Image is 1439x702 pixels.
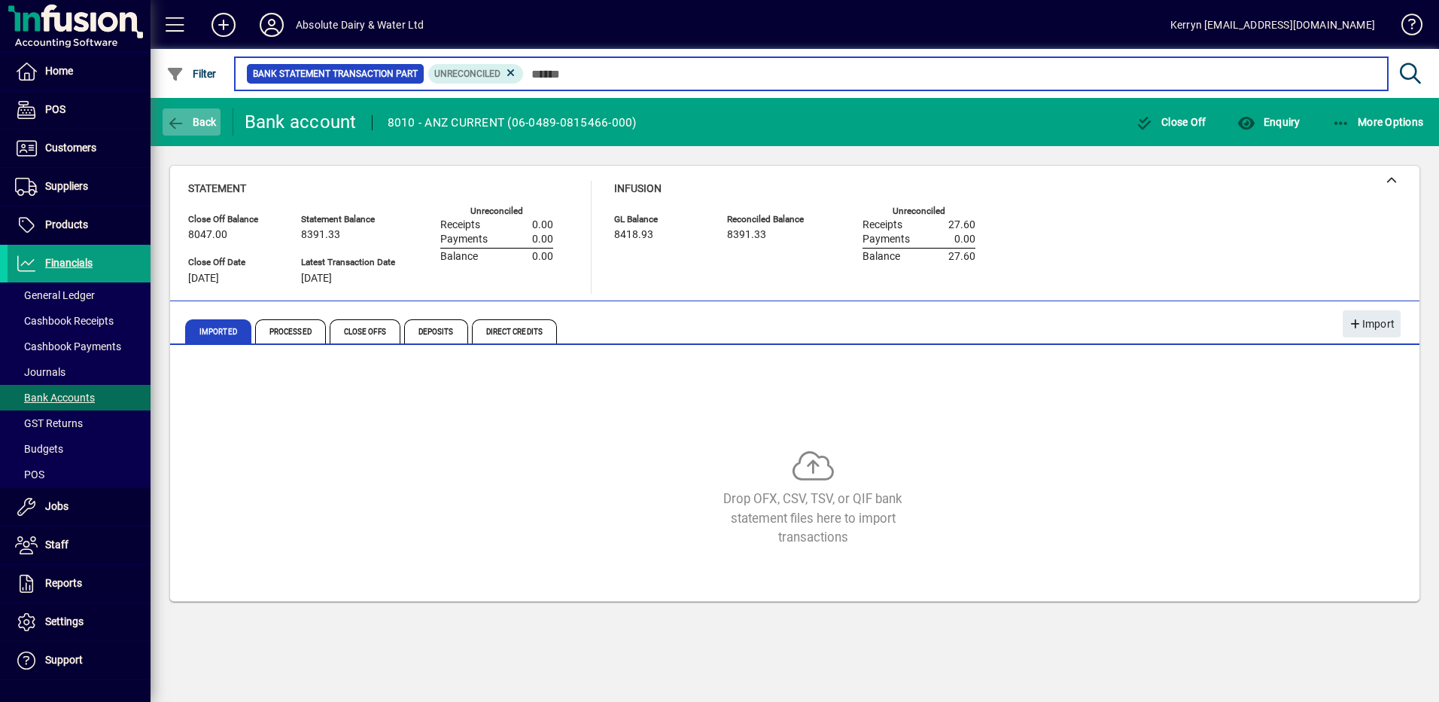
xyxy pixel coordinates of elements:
[15,469,44,481] span: POS
[301,229,340,241] span: 8391.33
[8,168,151,206] a: Suppliers
[614,229,653,241] span: 8418.93
[388,111,637,135] div: 8010 - ANZ CURRENT (06-0489-0815466-000)
[301,215,395,224] span: Statement Balance
[434,69,500,79] span: Unreconciled
[45,180,88,192] span: Suppliers
[440,233,488,246] span: Payments
[1349,312,1395,337] span: Import
[1132,108,1210,136] button: Close Off
[948,219,975,231] span: 27.60
[45,654,83,666] span: Support
[1332,116,1424,128] span: More Options
[45,500,68,512] span: Jobs
[185,319,251,343] span: Imported
[199,11,248,38] button: Add
[700,490,926,547] div: Drop OFX, CSV, TSV, or QIF bank statement files here to import transactions
[248,11,296,38] button: Profile
[163,108,221,136] button: Back
[45,142,96,154] span: Customers
[45,257,93,269] span: Financials
[8,526,151,564] a: Staff
[8,488,151,526] a: Jobs
[1390,3,1420,52] a: Knowledge Base
[45,103,65,115] span: POS
[8,411,151,436] a: GST Returns
[532,219,553,231] span: 0.00
[954,233,975,246] span: 0.00
[862,233,910,246] span: Payments
[15,443,63,455] span: Budgets
[255,319,326,343] span: Processed
[8,130,151,167] a: Customers
[188,215,278,224] span: Close Off Balance
[727,215,817,224] span: Reconciled Balance
[470,206,523,216] label: Unreconciled
[166,68,217,80] span: Filter
[188,258,278,267] span: Close Off Date
[166,116,217,128] span: Back
[614,215,704,224] span: GL Balance
[45,65,73,77] span: Home
[8,91,151,129] a: POS
[301,273,332,285] span: [DATE]
[532,251,553,263] span: 0.00
[8,206,151,244] a: Products
[8,462,151,487] a: POS
[151,108,233,136] app-page-header-button: Back
[188,229,227,241] span: 8047.00
[330,319,400,343] span: Close Offs
[188,273,219,285] span: [DATE]
[472,319,557,343] span: Direct Credits
[15,289,95,301] span: General Ledger
[15,315,114,327] span: Cashbook Receipts
[1328,108,1428,136] button: More Options
[45,577,82,589] span: Reports
[862,251,900,263] span: Balance
[862,219,902,231] span: Receipts
[8,282,151,308] a: General Ledger
[8,334,151,359] a: Cashbook Payments
[1136,116,1206,128] span: Close Off
[1343,310,1401,337] button: Import
[8,565,151,603] a: Reports
[8,53,151,90] a: Home
[15,366,65,378] span: Journals
[45,615,84,627] span: Settings
[8,308,151,334] a: Cashbook Receipts
[8,603,151,641] a: Settings
[893,206,945,216] label: Unreconciled
[1234,108,1304,136] button: Enquiry
[45,539,68,551] span: Staff
[301,258,395,267] span: Latest Transaction Date
[440,251,478,263] span: Balance
[1237,116,1300,128] span: Enquiry
[45,218,88,230] span: Products
[440,219,480,231] span: Receipts
[15,340,121,353] span: Cashbook Payments
[948,251,975,263] span: 27.60
[15,392,95,404] span: Bank Accounts
[428,64,524,84] mat-chip: Reconciliation Status: Unreconciled
[8,359,151,385] a: Journals
[727,229,766,241] span: 8391.33
[532,233,553,246] span: 0.00
[8,385,151,411] a: Bank Accounts
[296,13,424,37] div: Absolute Dairy & Water Ltd
[8,436,151,462] a: Budgets
[8,642,151,679] a: Support
[15,417,83,429] span: GST Returns
[253,66,418,81] span: Bank Statement Transaction Part
[1170,13,1375,37] div: Kerryn [EMAIL_ADDRESS][DOMAIN_NAME]
[404,319,468,343] span: Deposits
[245,110,357,134] div: Bank account
[163,60,221,87] button: Filter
